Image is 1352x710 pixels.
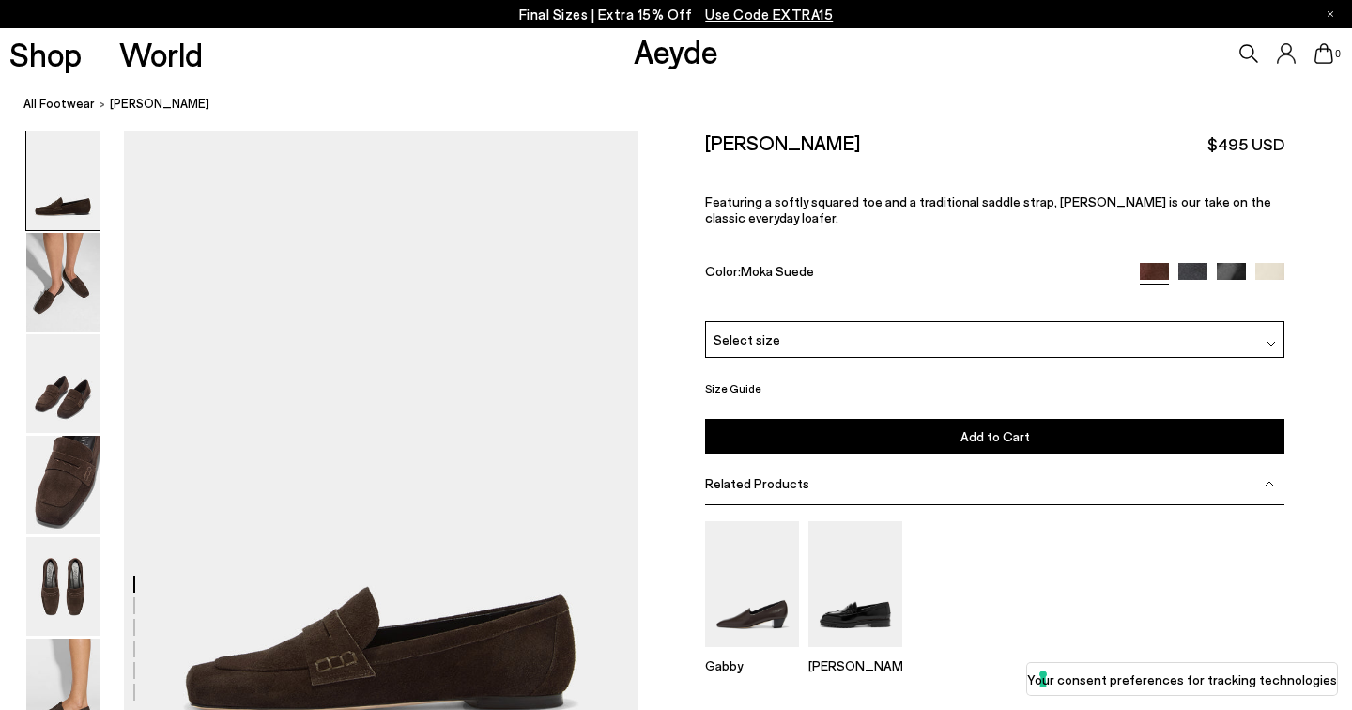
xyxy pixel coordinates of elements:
p: Final Sizes | Extra 15% Off [519,3,834,26]
span: Add to Cart [960,428,1030,444]
span: Related Products [705,475,809,491]
img: Lana Suede Loafers - Image 1 [26,131,100,230]
a: 0 [1314,43,1333,64]
span: Moka Suede [741,263,814,279]
button: Size Guide [705,377,761,400]
img: Lana Suede Loafers - Image 3 [26,334,100,433]
span: $495 USD [1207,132,1284,156]
nav: breadcrumb [23,79,1352,131]
span: [PERSON_NAME] [110,94,209,114]
button: Your consent preferences for tracking technologies [1027,663,1337,695]
a: All Footwear [23,94,95,114]
h2: [PERSON_NAME] [705,131,860,154]
img: svg%3E [1265,479,1274,488]
span: Navigate to /collections/ss25-final-sizes [705,6,833,23]
a: Gabby Almond-Toe Loafers Gabby [705,634,799,673]
a: World [119,38,203,70]
img: Leon Loafers [808,521,902,646]
img: svg%3E [1267,339,1276,348]
a: Shop [9,38,82,70]
img: Gabby Almond-Toe Loafers [705,521,799,646]
div: Color: [705,263,1121,285]
p: [PERSON_NAME] [808,657,902,673]
img: Lana Suede Loafers - Image 4 [26,436,100,534]
img: Lana Suede Loafers - Image 5 [26,537,100,636]
a: Leon Loafers [PERSON_NAME] [808,634,902,673]
img: Lana Suede Loafers - Image 2 [26,233,100,332]
span: Select size [714,330,780,349]
p: Featuring a softly squared toe and a traditional saddle strap, [PERSON_NAME] is our take on the c... [705,193,1284,225]
label: Your consent preferences for tracking technologies [1027,670,1337,689]
button: Add to Cart [705,419,1284,454]
span: 0 [1333,49,1343,59]
p: Gabby [705,657,799,673]
a: Aeyde [634,31,718,70]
